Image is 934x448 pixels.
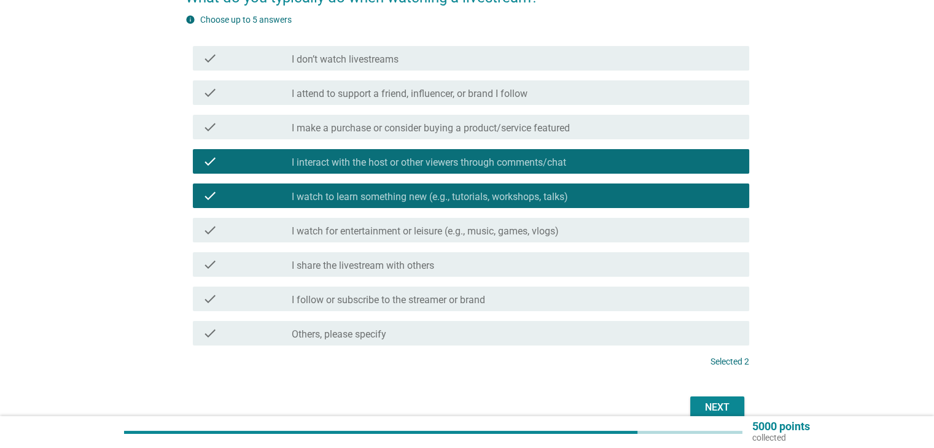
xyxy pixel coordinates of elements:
i: check [203,257,217,272]
p: 5000 points [752,421,810,432]
i: check [203,154,217,169]
i: check [203,188,217,203]
label: I watch for entertainment or leisure (e.g., music, games, vlogs) [292,225,559,238]
p: Selected 2 [710,355,749,368]
label: Others, please specify [292,328,386,341]
i: check [203,85,217,100]
i: info [185,15,195,25]
i: check [203,51,217,66]
label: I share the livestream with others [292,260,434,272]
i: check [203,120,217,134]
label: I attend to support a friend, influencer, or brand I follow [292,88,527,100]
label: I make a purchase or consider buying a product/service featured [292,122,570,134]
button: Next [690,396,744,419]
i: check [203,326,217,341]
div: Next [700,400,734,415]
i: check [203,292,217,306]
label: I don’t watch livestreams [292,53,399,66]
label: I follow or subscribe to the streamer or brand [292,294,485,306]
p: collected [752,432,810,443]
label: Choose up to 5 answers [200,15,292,25]
i: check [203,223,217,238]
label: I interact with the host or other viewers through comments/chat [292,156,566,169]
label: I watch to learn something new (e.g., tutorials, workshops, talks) [292,191,568,203]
